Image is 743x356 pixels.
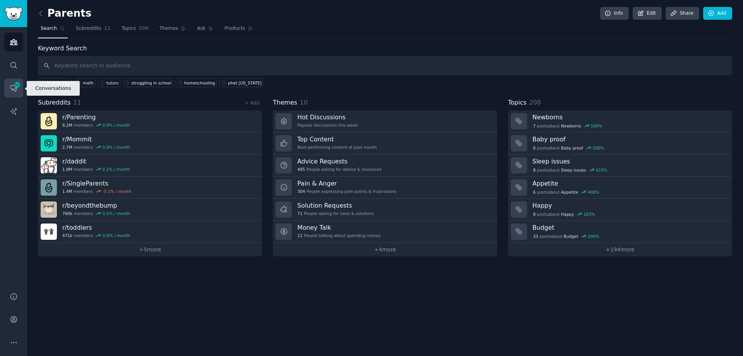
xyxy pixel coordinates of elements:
[532,135,727,143] h3: Baby proof
[297,113,358,121] h3: Hot Discussions
[297,224,380,232] h3: Money Talk
[297,201,374,210] h3: Solution Requests
[41,157,57,174] img: daddit
[228,80,262,86] div: phet [US_STATE]
[62,224,130,232] h3: r/ toddlers
[273,199,497,221] a: Solution Requests71People asking for tools & solutions
[62,167,72,172] span: 1.8M
[297,189,305,194] span: 304
[591,123,602,129] div: 500 %
[508,177,732,199] a: Appetite6postsaboutAppetite400%
[76,25,101,32] span: Subreddits
[157,22,189,38] a: Themes
[588,189,599,195] div: 400 %
[592,145,604,151] div: 500 %
[38,98,71,108] span: Subreddits
[297,211,374,216] div: People asking for tools & solutions
[508,110,732,132] a: Newborns7postsaboutNewborns500%
[532,157,727,165] h3: Sleep issues
[62,144,72,150] span: 2.7M
[532,144,605,151] div: post s about
[103,211,130,216] div: 0.5 % / month
[139,25,149,32] span: 200
[532,113,727,121] h3: Newborns
[46,80,70,86] span: Search Tips
[532,224,727,232] h3: Budget
[74,99,81,106] span: 11
[62,122,72,128] span: 8.2M
[533,212,536,217] span: 8
[532,201,727,210] h3: Happy
[73,22,113,38] a: Subreddits11
[533,167,536,173] span: 8
[245,100,259,106] a: + Add
[74,78,95,87] a: math
[273,110,497,132] a: Hot DiscussionsPopular discussions this week
[38,221,262,243] a: r/toddlers471kmembers0.9% / month
[533,234,538,239] span: 33
[62,189,72,194] span: 1.4M
[5,7,22,21] img: GummySearch logo
[561,167,586,173] span: Sleep issues
[41,224,57,240] img: toddlers
[297,211,302,216] span: 71
[529,99,541,106] span: 200
[184,80,215,86] div: homeschooling
[62,179,131,187] h3: r/ SingleParents
[300,99,308,106] span: 10
[508,132,732,155] a: Baby proof6postsaboutBaby proof500%
[38,110,262,132] a: r/Parenting8.2Mmembers0.0% / month
[62,113,130,121] h3: r/ Parenting
[297,144,377,150] div: Best-performing content of past month
[62,211,130,216] div: members
[297,167,305,172] span: 485
[103,144,130,150] div: 0.0 % / month
[533,145,536,151] span: 6
[532,167,608,174] div: post s about
[563,234,578,239] span: Budget
[297,122,358,128] div: Popular discussions this week
[532,122,603,129] div: post s about
[106,80,118,86] div: tutors
[508,221,732,243] a: Budget33postsaboutBudget200%
[224,25,245,32] span: Products
[273,155,497,177] a: Advice Requests485People asking for advice & resources
[62,189,131,194] div: members
[122,25,136,32] span: Topics
[561,212,574,217] span: Happy
[666,7,699,20] a: Share
[38,177,262,199] a: r/SingleParents1.4Mmembers-0.1% / month
[508,243,732,256] a: +194more
[297,189,396,194] div: People expressing pain points & frustrations
[38,7,91,20] h2: Parents
[703,7,732,20] a: Add
[38,199,262,221] a: r/beyondthebump760kmembers0.5% / month
[532,211,596,218] div: post s about
[62,233,72,238] span: 471k
[103,167,130,172] div: 0.1 % / month
[222,22,256,38] a: Products
[297,179,396,187] h3: Pain & Anger
[62,144,130,150] div: members
[38,22,68,38] a: Search
[62,233,130,238] div: members
[98,78,120,87] a: tutors
[273,98,297,108] span: Themes
[41,25,57,32] span: Search
[123,78,173,87] a: struggling in school
[38,155,262,177] a: r/daddit1.8Mmembers0.1% / month
[41,201,57,218] img: beyondthebump
[194,22,216,38] a: Ask
[633,7,662,20] a: Edit
[561,123,581,129] span: Newborns
[297,135,377,143] h3: Top Content
[41,113,57,129] img: Parenting
[103,233,130,238] div: 0.9 % / month
[62,135,130,143] h3: r/ Mommit
[103,189,132,194] div: -0.1 % / month
[38,243,262,256] a: +5more
[83,80,93,86] div: math
[132,80,171,86] div: struggling in school
[38,78,72,87] button: Search Tips
[297,233,380,238] div: People talking about spending money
